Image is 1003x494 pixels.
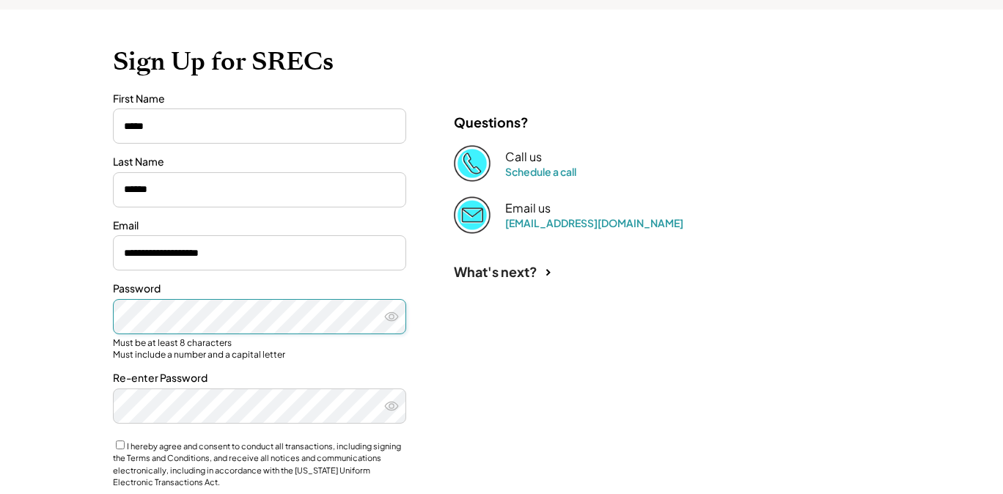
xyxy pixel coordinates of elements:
img: Email%202%403x.png [454,196,491,233]
label: I hereby agree and consent to conduct all transactions, including signing the Terms and Condition... [113,441,401,487]
h1: Sign Up for SRECs [113,46,890,77]
div: Call us [505,150,542,165]
div: First Name [113,92,406,106]
div: Last Name [113,155,406,169]
div: Password [113,281,406,296]
div: Email [113,218,406,233]
div: Re-enter Password [113,371,406,386]
img: Phone%20copy%403x.png [454,145,491,182]
div: Email us [505,201,551,216]
div: Questions? [454,114,529,130]
a: Schedule a call [505,165,576,178]
div: What's next? [454,263,537,280]
div: Must be at least 8 characters Must include a number and a capital letter [113,337,406,360]
a: [EMAIL_ADDRESS][DOMAIN_NAME] [505,216,683,229]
